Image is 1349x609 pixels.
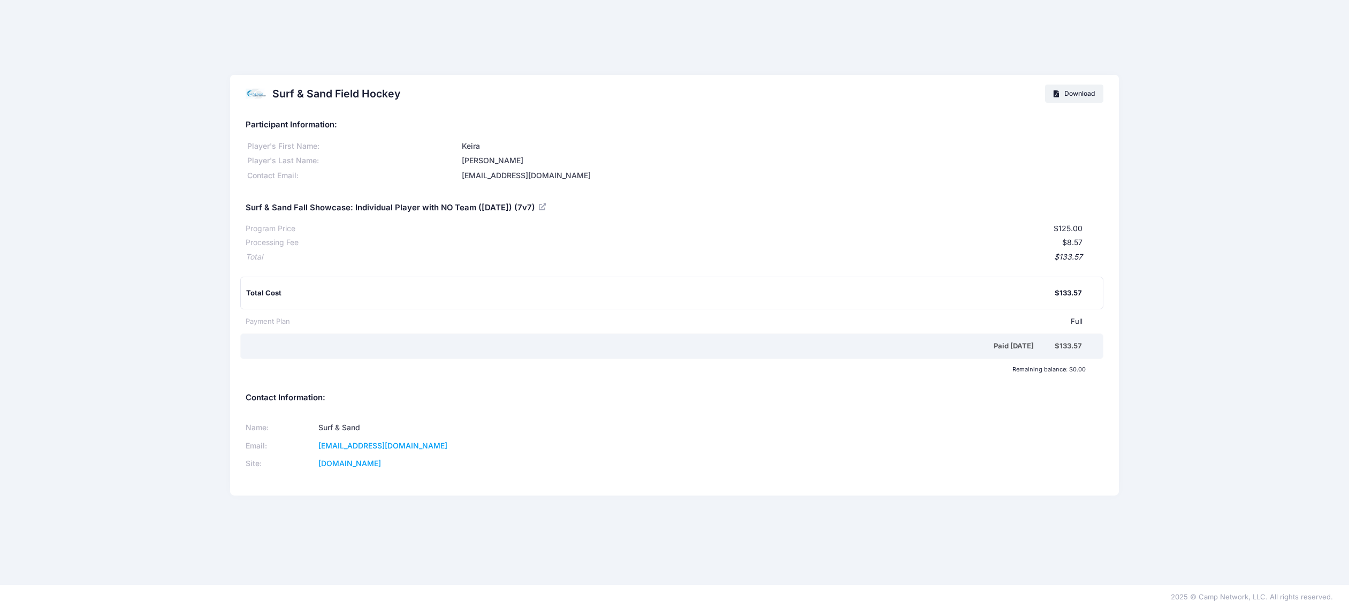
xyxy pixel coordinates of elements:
[1055,288,1082,299] div: $133.57
[539,202,547,211] a: View Registration Details
[246,252,263,263] div: Total
[246,120,1103,130] h5: Participant Information:
[246,141,460,152] div: Player's First Name:
[318,441,447,450] a: [EMAIL_ADDRESS][DOMAIN_NAME]
[290,316,1083,327] div: Full
[246,155,460,166] div: Player's Last Name:
[299,237,1083,248] div: $8.57
[246,288,1055,299] div: Total Cost
[460,141,1103,152] div: Keira
[246,170,460,181] div: Contact Email:
[1054,224,1083,233] span: $125.00
[246,223,295,234] div: Program Price
[1045,85,1103,103] a: Download
[1064,89,1095,97] span: Download
[315,418,660,437] td: Surf & Sand
[460,155,1103,166] div: [PERSON_NAME]
[263,252,1083,263] div: $133.57
[246,418,315,437] td: Name:
[246,437,315,455] td: Email:
[1055,341,1082,352] div: $133.57
[248,341,1055,352] div: Paid [DATE]
[318,459,381,468] a: [DOMAIN_NAME]
[246,455,315,473] td: Site:
[246,203,547,213] h5: Surf & Sand Fall Showcase: Individual Player with NO Team ([DATE]) (7v7)
[246,393,1103,403] h5: Contact Information:
[272,88,400,100] h2: Surf & Sand Field Hockey
[1171,592,1333,601] span: 2025 © Camp Network, LLC. All rights reserved.
[246,237,299,248] div: Processing Fee
[460,170,1103,181] div: [EMAIL_ADDRESS][DOMAIN_NAME]
[240,366,1091,372] div: Remaining balance: $0.00
[246,316,290,327] div: Payment Plan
